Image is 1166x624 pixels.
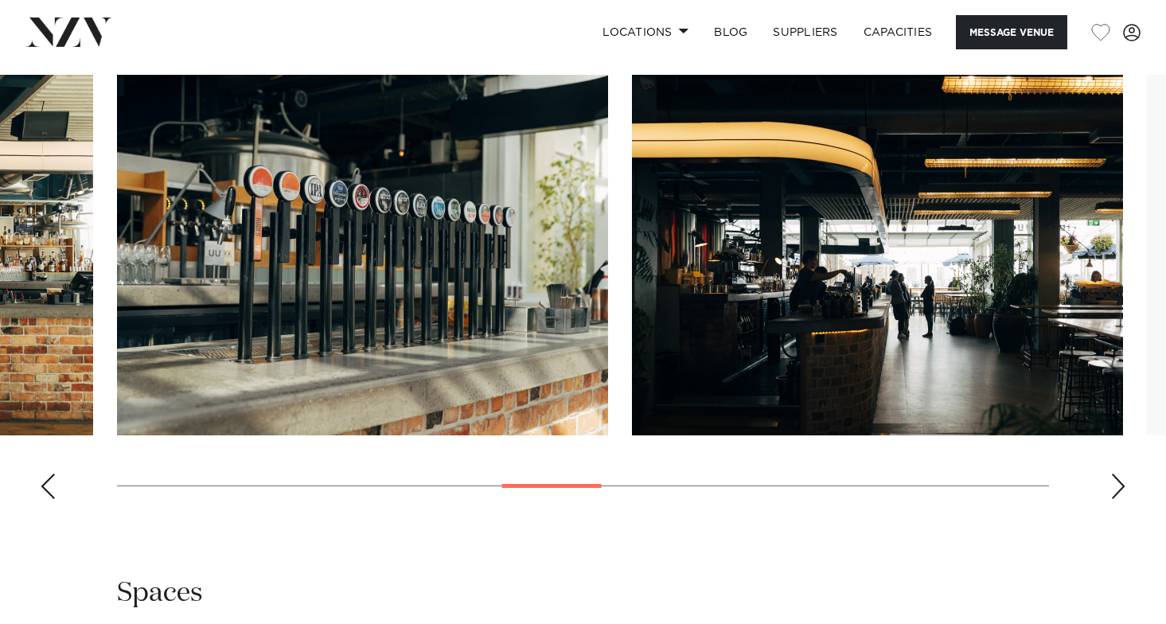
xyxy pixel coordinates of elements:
[701,15,760,49] a: BLOG
[851,15,946,49] a: Capacities
[760,15,850,49] a: SUPPLIERS
[25,18,112,46] img: nzv-logo.png
[590,15,701,49] a: Locations
[117,575,203,611] h2: Spaces
[632,75,1123,435] swiper-slide: 9 / 17
[117,75,608,435] swiper-slide: 8 / 17
[956,15,1067,49] button: Message Venue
